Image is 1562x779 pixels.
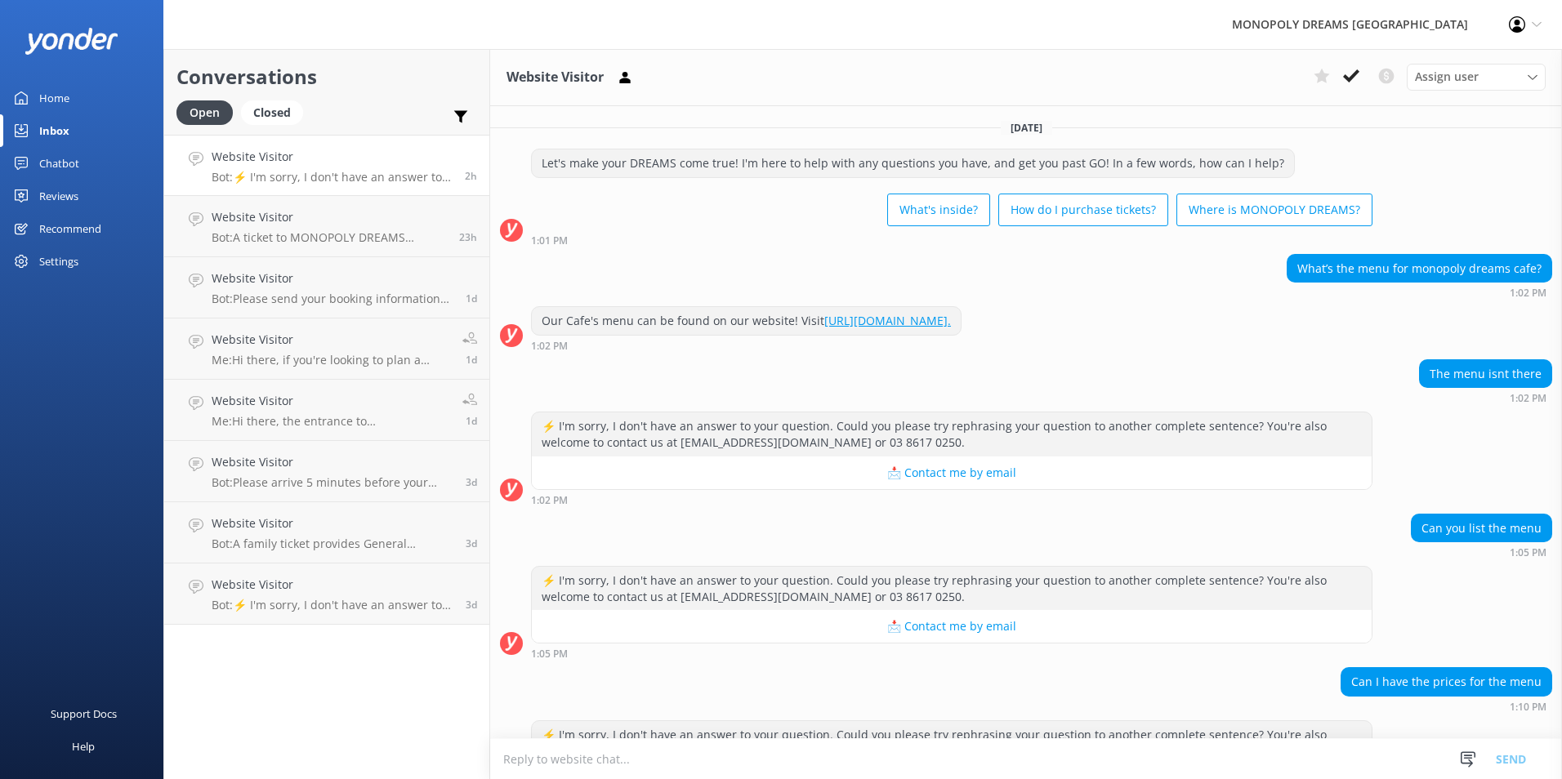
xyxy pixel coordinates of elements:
[998,194,1168,226] button: How do I purchase tickets?
[164,502,489,563] a: Website VisitorBot:A family ticket provides General Admission for either 2 Adults and 2 Children,...
[39,212,101,245] div: Recommend
[466,475,477,489] span: Oct 12 2025 09:53am (UTC +11:00) Australia/Sydney
[176,103,241,121] a: Open
[241,100,303,125] div: Closed
[532,456,1372,489] button: 📩 Contact me by email
[39,114,69,147] div: Inbox
[531,236,568,246] strong: 1:01 PM
[531,648,1372,659] div: Oct 15 2025 01:05pm (UTC +11:00) Australia/Sydney
[1287,287,1552,298] div: Oct 15 2025 01:02pm (UTC +11:00) Australia/Sydney
[507,67,604,88] h3: Website Visitor
[531,496,568,505] strong: 1:02 PM
[164,135,489,196] a: Website VisitorBot:⚡ I'm sorry, I don't have an answer to your question. Could you please try rep...
[212,148,453,166] h4: Website Visitor
[1176,194,1372,226] button: Where is MONOPOLY DREAMS?
[1419,392,1552,403] div: Oct 15 2025 01:02pm (UTC +11:00) Australia/Sydney
[39,180,78,212] div: Reviews
[532,307,961,335] div: Our Cafe's menu can be found on our website! Visit
[459,230,477,244] span: Oct 14 2025 03:29pm (UTC +11:00) Australia/Sydney
[212,269,453,287] h4: Website Visitor
[1407,64,1546,90] div: Assign User
[1415,68,1479,86] span: Assign user
[39,147,79,180] div: Chatbot
[466,414,477,428] span: Oct 14 2025 10:26am (UTC +11:00) Australia/Sydney
[212,292,453,306] p: Bot: Please send your booking information to [EMAIL_ADDRESS][DOMAIN_NAME], and one of our friendl...
[164,441,489,502] a: Website VisitorBot:Please arrive 5 minutes before your entry time. If you're running later than y...
[212,170,453,185] p: Bot: ⚡ I'm sorry, I don't have an answer to your question. Could you please try rephrasing your q...
[531,340,962,351] div: Oct 15 2025 01:02pm (UTC +11:00) Australia/Sydney
[532,721,1372,764] div: ⚡ I'm sorry, I don't have an answer to your question. Could you please try rephrasing your questi...
[887,194,990,226] button: What's inside?
[164,257,489,318] a: Website VisitorBot:Please send your booking information to [EMAIL_ADDRESS][DOMAIN_NAME], and one ...
[824,313,951,328] a: [URL][DOMAIN_NAME].
[1288,255,1551,283] div: What’s the menu for monopoly dreams cafe?
[1420,360,1551,388] div: The menu isnt there
[212,414,450,429] p: Me: Hi there, the entrance to [GEOGRAPHIC_DATA]'s carpark can be found on [GEOGRAPHIC_DATA], clos...
[39,82,69,114] div: Home
[1411,546,1552,558] div: Oct 15 2025 01:05pm (UTC +11:00) Australia/Sydney
[39,245,78,278] div: Settings
[176,100,233,125] div: Open
[212,453,453,471] h4: Website Visitor
[1341,701,1552,712] div: Oct 15 2025 01:10pm (UTC +11:00) Australia/Sydney
[212,475,453,490] p: Bot: Please arrive 5 minutes before your entry time. If you're running later than your session ti...
[1510,702,1546,712] strong: 1:10 PM
[466,353,477,367] span: Oct 14 2025 10:28am (UTC +11:00) Australia/Sydney
[1510,288,1546,298] strong: 1:02 PM
[164,563,489,625] a: Website VisitorBot:⚡ I'm sorry, I don't have an answer to your question. Could you please try rep...
[212,230,447,245] p: Bot: A ticket to MONOPOLY DREAMS [GEOGRAPHIC_DATA] includes access to Mr. Monopoly’s Mansion and ...
[1001,121,1052,135] span: [DATE]
[531,341,568,351] strong: 1:02 PM
[176,61,477,92] h2: Conversations
[212,576,453,594] h4: Website Visitor
[532,610,1372,643] button: 📩 Contact me by email
[212,536,453,551] p: Bot: A family ticket provides General Admission for either 2 Adults and 2 Children, or 1 Adult an...
[212,598,453,612] p: Bot: ⚡ I'm sorry, I don't have an answer to your question. Could you please try rephrasing your q...
[1412,514,1551,542] div: Can you list the menu
[212,331,450,349] h4: Website Visitor
[531,234,1372,246] div: Oct 15 2025 01:01pm (UTC +11:00) Australia/Sydney
[532,567,1372,610] div: ⚡ I'm sorry, I don't have an answer to your question. Could you please try rephrasing your questi...
[466,598,477,612] span: Oct 11 2025 06:42pm (UTC +11:00) Australia/Sydney
[466,536,477,550] span: Oct 12 2025 08:42am (UTC +11:00) Australia/Sydney
[532,412,1372,456] div: ⚡ I'm sorry, I don't have an answer to your question. Could you please try rephrasing your questi...
[164,196,489,257] a: Website VisitorBot:A ticket to MONOPOLY DREAMS [GEOGRAPHIC_DATA] includes access to Mr. Monopoly’...
[532,149,1294,177] div: Let's make your DREAMS come true! I'm here to help with any questions you have, and get you past ...
[212,514,453,532] h4: Website Visitor
[212,392,450,410] h4: Website Visitor
[212,208,447,226] h4: Website Visitor
[465,169,477,183] span: Oct 15 2025 01:02pm (UTC +11:00) Australia/Sydney
[164,380,489,441] a: Website VisitorMe:Hi there, the entrance to [GEOGRAPHIC_DATA]'s carpark can be found on [GEOGRAPH...
[72,730,95,763] div: Help
[25,28,118,55] img: yonder-white-logo.png
[1510,394,1546,403] strong: 1:02 PM
[1510,548,1546,558] strong: 1:05 PM
[531,494,1372,505] div: Oct 15 2025 01:02pm (UTC +11:00) Australia/Sydney
[1341,668,1551,696] div: Can I have the prices for the menu
[531,649,568,659] strong: 1:05 PM
[164,318,489,380] a: Website VisitorMe:Hi there, if you're looking to plan a school excursion, prices and resources ca...
[241,103,311,121] a: Closed
[212,353,450,367] p: Me: Hi there, if you're looking to plan a school excursion, prices and resources can be found her...
[466,292,477,305] span: Oct 14 2025 10:45am (UTC +11:00) Australia/Sydney
[51,697,117,730] div: Support Docs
